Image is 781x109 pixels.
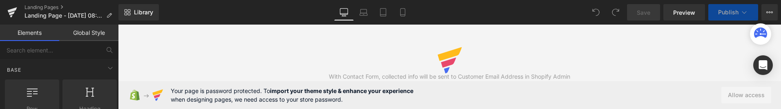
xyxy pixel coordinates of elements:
[118,4,159,20] a: New Library
[334,4,354,20] a: Desktop
[637,8,650,17] span: Save
[59,25,118,41] a: Global Style
[373,4,393,20] a: Tablet
[718,9,739,16] span: Publish
[673,8,695,17] span: Preview
[171,86,413,104] span: Your page is password protected. To when designing pages, we need access to your store password.
[761,4,778,20] button: More
[354,4,373,20] a: Laptop
[393,4,413,20] a: Mobile
[6,66,22,74] span: Base
[25,12,103,19] span: Landing Page - [DATE] 08:22:18
[708,4,758,20] button: Publish
[270,87,413,94] strong: import your theme style & enhance your experience
[753,55,773,75] div: Open Intercom Messenger
[134,9,153,16] span: Library
[607,4,624,20] button: Redo
[721,87,771,103] button: Allow access
[663,4,705,20] a: Preview
[25,4,118,11] a: Landing Pages
[329,72,570,81] div: With Contact Form, collected info will be sent to Customer Email Address in Shopify Admin
[588,4,604,20] button: Undo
